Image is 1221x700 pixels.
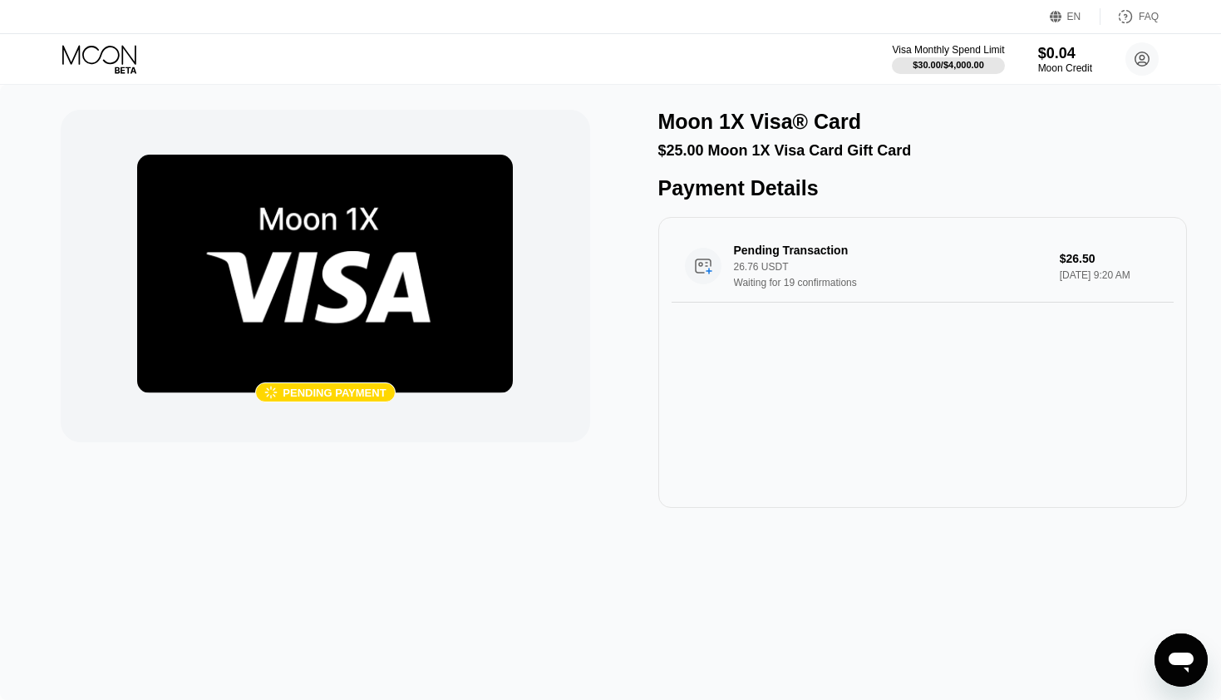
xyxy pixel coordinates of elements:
[672,230,1174,303] div: Pending Transaction26.76 USDTWaiting for 19 confirmations$26.50[DATE] 9:20 AM
[264,386,278,400] div: 
[734,261,1060,273] div: 26.76 USDT
[1038,45,1092,74] div: $0.04Moon Credit
[734,244,1036,257] div: Pending Transaction
[1155,633,1208,687] iframe: Кнопка запуска окна обмена сообщениями
[734,277,1060,288] div: Waiting for 19 confirmations
[1067,11,1081,22] div: EN
[658,142,1187,160] div: $25.00 Moon 1X Visa Card Gift Card
[1139,11,1159,22] div: FAQ
[658,176,1187,200] div: Payment Details
[1038,45,1092,62] div: $0.04
[1060,252,1160,265] div: $26.50
[658,110,861,134] div: Moon 1X Visa® Card
[283,387,386,399] div: Pending payment
[1060,269,1160,281] div: [DATE] 9:20 AM
[1100,8,1159,25] div: FAQ
[1038,62,1092,74] div: Moon Credit
[892,44,1004,56] div: Visa Monthly Spend Limit
[1050,8,1100,25] div: EN
[913,60,984,70] div: $30.00 / $4,000.00
[892,44,1004,74] div: Visa Monthly Spend Limit$30.00/$4,000.00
